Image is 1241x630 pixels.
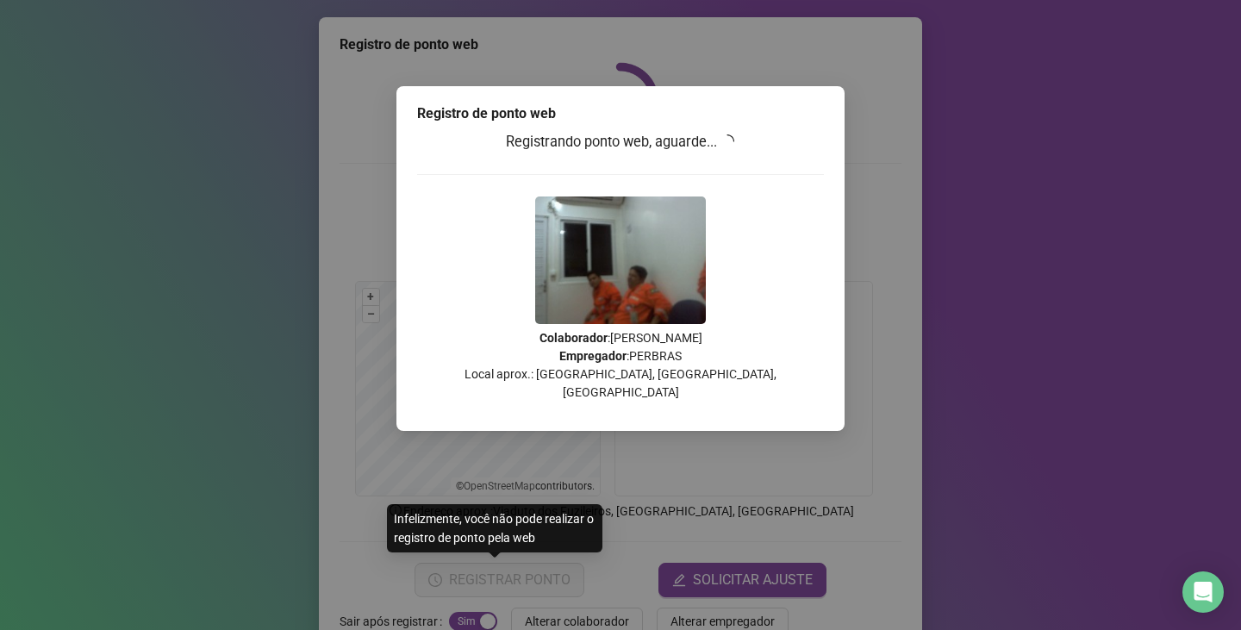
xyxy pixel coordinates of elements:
[539,331,608,345] strong: Colaborador
[720,134,734,148] span: loading
[535,196,706,324] img: Z
[417,103,824,124] div: Registro de ponto web
[559,349,627,363] strong: Empregador
[417,329,824,402] p: : [PERSON_NAME] : PERBRAS Local aprox.: [GEOGRAPHIC_DATA], [GEOGRAPHIC_DATA], [GEOGRAPHIC_DATA]
[1182,571,1224,613] div: Open Intercom Messenger
[417,131,824,153] h3: Registrando ponto web, aguarde...
[387,504,602,552] div: Infelizmente, você não pode realizar o registro de ponto pela web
